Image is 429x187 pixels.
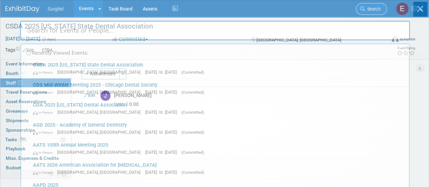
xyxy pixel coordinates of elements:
span: [DATE] to [DATE] [145,150,180,155]
span: [DATE] to [DATE] [145,170,180,175]
span: [GEOGRAPHIC_DATA], [GEOGRAPHIC_DATA] [57,90,144,95]
span: (Committed) [181,110,204,115]
span: [GEOGRAPHIC_DATA], [GEOGRAPHIC_DATA] [57,150,144,155]
span: [GEOGRAPHIC_DATA], [GEOGRAPHIC_DATA] [57,110,144,115]
span: (Committed) [181,130,204,135]
a: AGD 2025 - Academy of General Dentistry In-Person [GEOGRAPHIC_DATA], [GEOGRAPHIC_DATA] [DATE] to ... [30,119,406,138]
a: AATS 105th Annual Meeting 2025 In-Person [GEOGRAPHIC_DATA], [GEOGRAPHIC_DATA] [DATE] to [DATE] (C... [30,139,406,158]
span: [GEOGRAPHIC_DATA], [GEOGRAPHIC_DATA] [57,170,144,175]
span: In-Person [33,110,56,115]
span: In-Person [33,150,56,155]
span: (Committed) [181,150,204,155]
span: In-Person [33,90,56,95]
input: Search for Events or People... [20,21,410,40]
a: CSDA 2025 [US_STATE] State Dental Association In-Person [GEOGRAPHIC_DATA], [GEOGRAPHIC_DATA] [DAT... [30,59,406,78]
a: AATS 2026 American Association for [MEDICAL_DATA] In-Person [GEOGRAPHIC_DATA], [GEOGRAPHIC_DATA] ... [30,159,406,179]
a: CDS Mid-Winter Meeting 2025 - Chicago Dental Society In-Person [GEOGRAPHIC_DATA], [GEOGRAPHIC_DAT... [30,79,406,98]
span: In-Person [33,70,56,75]
span: (Committed) [181,170,204,175]
span: (Committed) [181,90,204,95]
a: CDA 2025 [US_STATE] Dental Association In-Person [GEOGRAPHIC_DATA], [GEOGRAPHIC_DATA] [DATE] to [... [30,99,406,118]
span: (Committed) [181,70,204,75]
span: In-Person [33,170,56,175]
span: [DATE] to [DATE] [145,90,180,95]
span: [GEOGRAPHIC_DATA], [GEOGRAPHIC_DATA] [57,130,144,135]
div: Recently Viewed Events: [24,44,406,59]
span: [DATE] to [DATE] [145,130,180,135]
span: In-Person [33,130,56,135]
span: [DATE] to [DATE] [145,70,180,75]
span: [DATE] to [DATE] [145,110,180,115]
span: [GEOGRAPHIC_DATA], [GEOGRAPHIC_DATA] [57,70,144,75]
